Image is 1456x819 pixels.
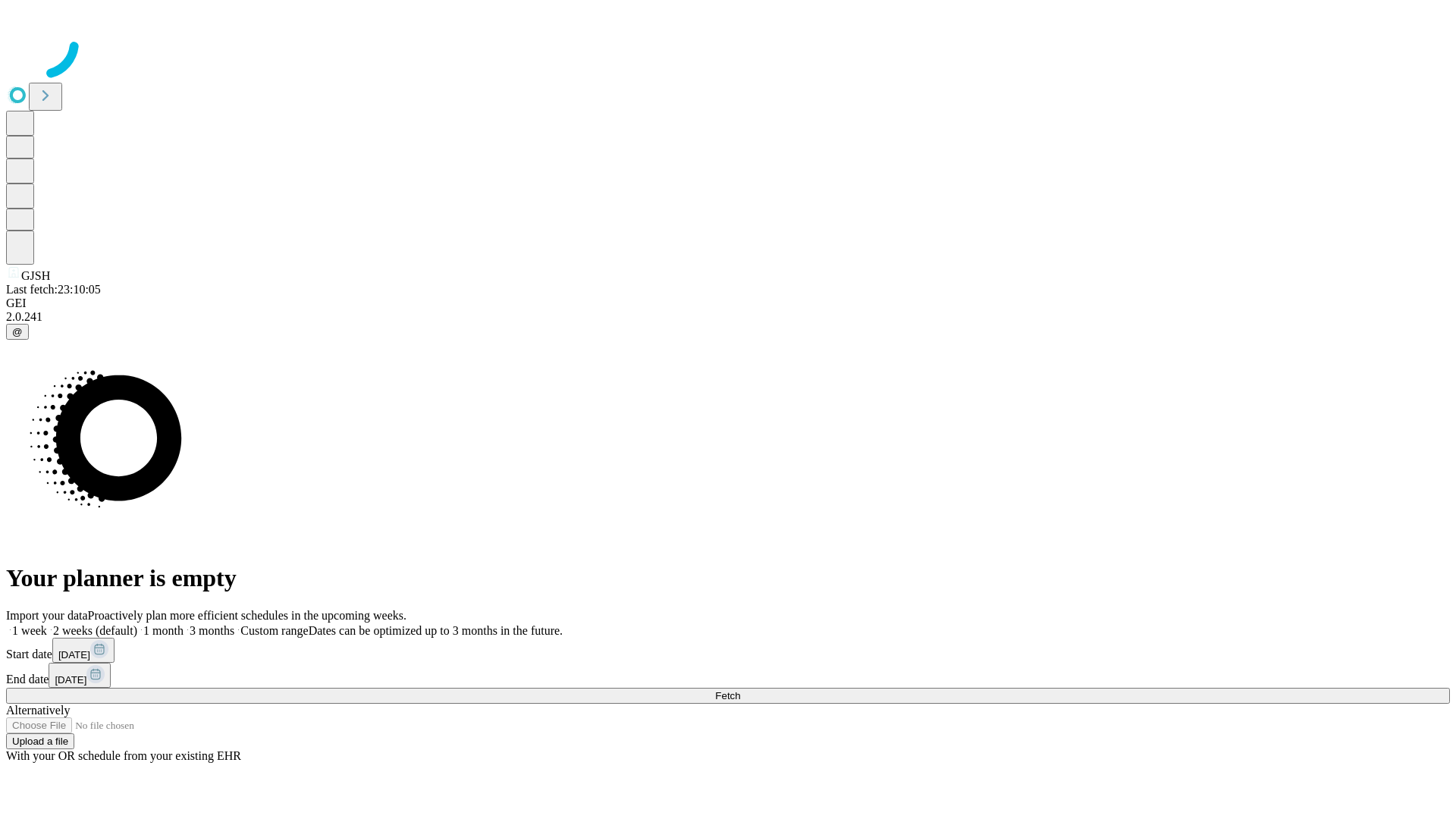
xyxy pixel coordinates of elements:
[6,310,1450,324] div: 2.0.241
[6,663,1450,688] div: End date
[6,733,74,749] button: Upload a file
[6,749,241,762] span: With your OR schedule from your existing EHR
[309,624,563,637] span: Dates can be optimized up to 3 months in the future.
[6,324,29,340] button: @
[6,704,70,717] span: Alternatively
[88,609,406,622] span: Proactively plan more efficient schedules in the upcoming weeks.
[53,624,137,637] span: 2 weeks (default)
[21,269,50,282] span: GJSH
[12,624,47,637] span: 1 week
[55,674,86,686] span: [DATE]
[58,649,90,661] span: [DATE]
[49,663,111,688] button: [DATE]
[12,326,23,337] span: @
[52,638,115,663] button: [DATE]
[190,624,234,637] span: 3 months
[6,297,1450,310] div: GEI
[6,564,1450,592] h1: Your planner is empty
[240,624,308,637] span: Custom range
[6,688,1450,704] button: Fetch
[6,283,101,296] span: Last fetch: 23:10:05
[6,638,1450,663] div: Start date
[143,624,184,637] span: 1 month
[715,690,740,701] span: Fetch
[6,609,88,622] span: Import your data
